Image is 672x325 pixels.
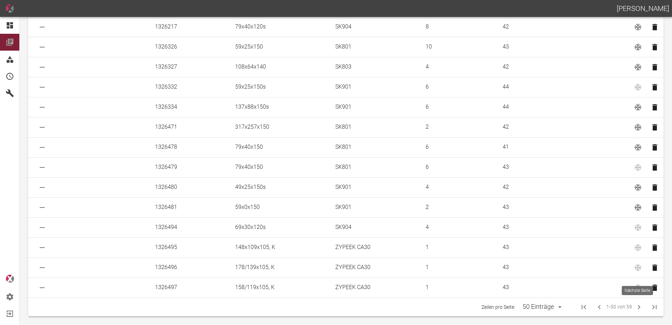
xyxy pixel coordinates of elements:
[230,157,330,177] td: 79x40x150
[330,77,420,97] td: SK901
[149,137,230,157] td: 1326478
[617,3,669,14] h1: [PERSON_NAME]
[497,157,627,177] td: 43
[6,4,14,13] img: icon
[149,177,230,197] td: 1326480
[648,218,662,237] button: Auftrag entfernen
[6,275,14,283] img: logo
[497,278,627,298] td: 43
[330,278,420,298] td: ZYPEEK CA30
[149,97,230,117] td: 1326334
[521,302,556,311] div: 50 Einträge
[648,238,662,257] button: Auftrag entfernen
[575,299,592,316] span: Erste Seite
[420,257,497,278] td: 1
[648,278,662,298] button: Auftrag entfernen
[330,57,420,77] td: SK803
[149,257,230,278] td: 1326496
[420,57,497,77] td: 4
[230,197,330,217] td: 59x0x150
[497,37,627,57] td: 43
[149,77,230,97] td: 1326332
[497,197,627,217] td: 43
[149,217,230,237] td: 1326494
[330,17,420,37] td: SK904
[420,197,497,217] td: 2
[648,158,662,177] button: Auftrag entfernen
[149,197,230,217] td: 1326481
[518,301,564,313] div: 50 Einträge
[149,278,230,298] td: 1326497
[420,237,497,257] td: 1
[330,197,420,217] td: SK901
[230,77,330,97] td: 59x25x150s
[628,178,648,197] button: Auftragsfixierung entfernen
[230,137,330,157] td: 79x40x150
[497,97,627,117] td: 44
[230,37,330,57] td: 59x25x150
[230,257,330,278] td: 178/139x105, K
[632,300,646,314] span: Nächste Seite
[648,117,662,137] button: Auftrag entfernen
[648,138,662,157] button: Auftrag entfernen
[628,17,648,37] button: Auftragsfixierung entfernen
[420,117,497,137] td: 2
[497,237,627,257] td: 43
[497,17,627,37] td: 42
[149,117,230,137] td: 1326471
[420,157,497,177] td: 6
[646,299,663,316] span: Letzte Seite
[648,77,662,97] button: Auftrag entfernen
[648,17,662,37] button: Auftrag entfernen
[230,97,330,117] td: 137x88x150s
[628,57,648,77] button: Auftragsfixierung entfernen
[330,157,420,177] td: SK801
[149,37,230,57] td: 1326326
[420,137,497,157] td: 6
[648,258,662,278] button: Auftrag entfernen
[330,37,420,57] td: SK801
[230,57,330,77] td: 108x64x140
[606,303,632,311] span: 1-50 von 59
[330,237,420,257] td: ZYPEEK CA30
[230,117,330,137] td: 317x257x150
[648,37,662,57] button: Auftrag entfernen
[149,17,230,37] td: 1326217
[497,137,627,157] td: 41
[497,177,627,197] td: 42
[330,137,420,157] td: SK801
[648,198,662,217] button: Auftrag entfernen
[646,299,663,316] button: Last Page
[648,57,662,77] button: Auftrag entfernen
[628,117,648,137] button: Auftragsfixierung entfernen
[420,37,497,57] td: 10
[648,97,662,117] button: Auftrag entfernen
[230,177,330,197] td: 49x25x150s
[628,198,648,217] button: Auftragsfixierung entfernen
[420,278,497,298] td: 1
[330,97,420,117] td: SK901
[628,97,648,117] button: Auftragsfixierung entfernen
[330,257,420,278] td: ZYPEEK CA30
[648,178,662,197] button: Auftrag entfernen
[330,177,420,197] td: SK901
[497,77,627,97] td: 44
[420,77,497,97] td: 6
[420,17,497,37] td: 8
[497,217,627,237] td: 43
[497,257,627,278] td: 43
[622,286,653,295] div: Nächste Seite
[628,37,648,57] button: Auftragsfixierung entfernen
[497,117,627,137] td: 42
[482,304,515,311] p: Zeilen pro Seite:
[497,57,627,77] td: 42
[149,57,230,77] td: 1326327
[628,138,648,157] button: Auftragsfixierung entfernen
[149,237,230,257] td: 1326495
[592,300,606,314] span: Vorherige Seite
[420,97,497,117] td: 6
[230,237,330,257] td: 148x109x105, K
[230,278,330,298] td: 158/119x105, K
[230,17,330,37] td: 79x40x120s
[420,177,497,197] td: 4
